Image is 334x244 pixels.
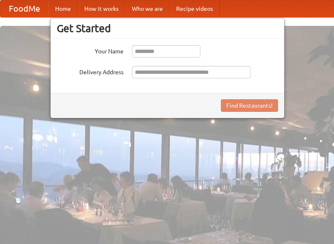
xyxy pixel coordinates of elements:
label: Your Name [57,45,124,55]
h3: Get Started [57,22,278,35]
a: FoodMe [0,0,48,17]
label: Delivery Address [57,66,124,76]
a: Home [48,0,78,17]
a: Recipe videos [170,0,220,17]
a: Who we are [125,0,170,17]
a: How it works [78,0,125,17]
button: Find Restaurants! [221,99,278,112]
